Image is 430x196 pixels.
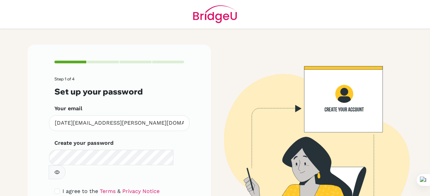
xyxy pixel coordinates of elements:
label: Create your password [54,139,114,147]
label: Your email [54,105,82,113]
a: Privacy Notice [122,188,160,194]
span: & [117,188,121,194]
input: Insert your email* [49,115,189,131]
span: Step 1 of 4 [54,76,75,81]
span: I agree to the [62,188,98,194]
h3: Set up your password [54,87,184,96]
a: Terms [100,188,116,194]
